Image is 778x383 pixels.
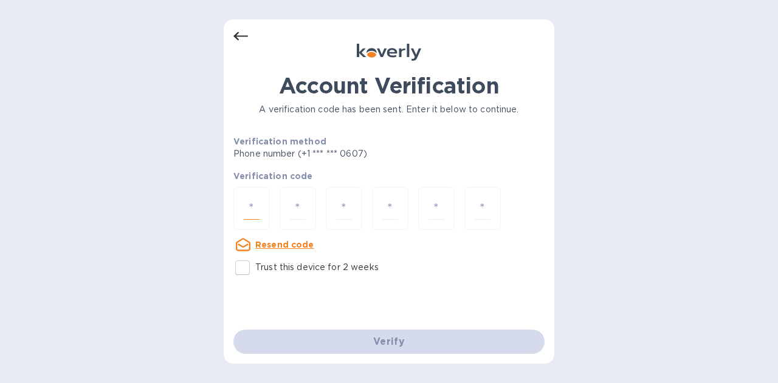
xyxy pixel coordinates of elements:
p: Verification code [233,170,545,182]
p: A verification code has been sent. Enter it below to continue. [233,103,545,116]
u: Resend code [255,240,314,249]
p: Trust this device for 2 weeks [255,261,379,274]
b: Verification method [233,137,326,146]
p: Phone number (+1 *** *** 0607) [233,147,460,160]
h1: Account Verification [233,73,545,98]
